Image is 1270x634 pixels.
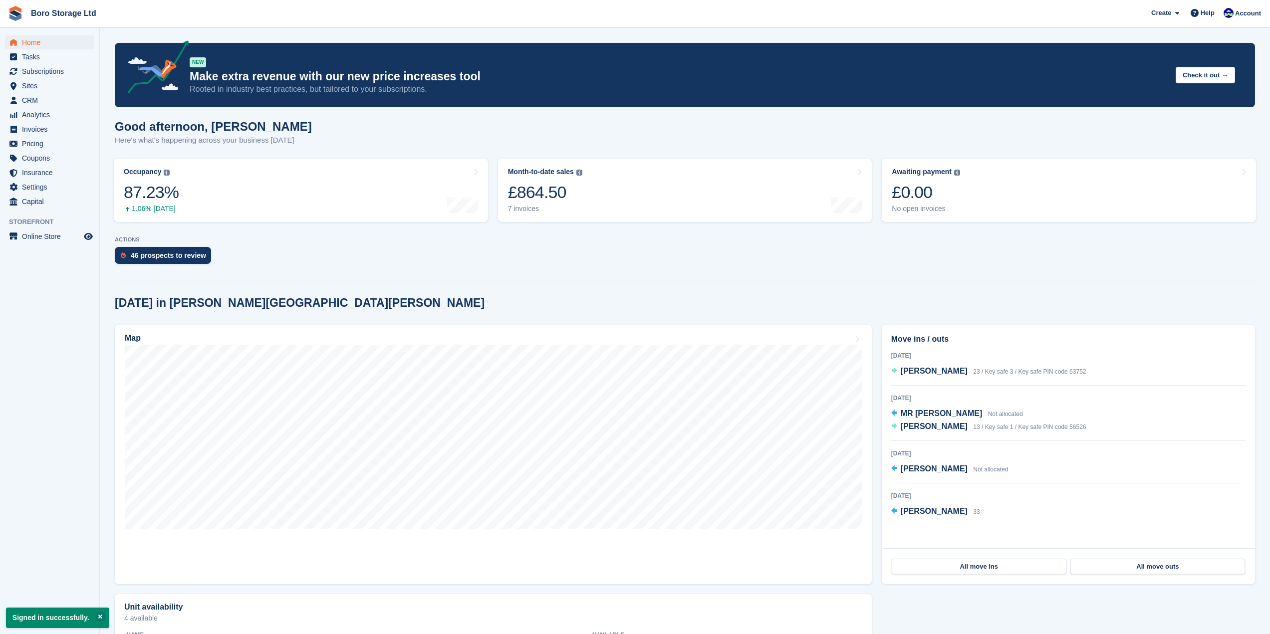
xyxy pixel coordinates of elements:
[115,236,1255,243] p: ACTIONS
[892,205,960,213] div: No open invoices
[22,151,82,165] span: Coupons
[27,5,100,21] a: Boro Storage Ltd
[190,84,1168,95] p: Rooted in industry best practices, but tailored to your subscriptions.
[1201,8,1215,18] span: Help
[5,122,94,136] a: menu
[901,464,968,473] span: [PERSON_NAME]
[1176,67,1235,83] button: Check it out →
[115,325,872,584] a: Map
[22,166,82,180] span: Insurance
[901,367,968,375] span: [PERSON_NAME]
[954,170,960,176] img: icon-info-grey-7440780725fd019a000dd9b08b2336e03edf1995a4989e88bcd33f0948082b44.svg
[892,182,960,203] div: £0.00
[901,507,968,515] span: [PERSON_NAME]
[892,168,952,176] div: Awaiting payment
[131,251,206,259] div: 46 prospects to review
[5,229,94,243] a: menu
[891,505,980,518] a: [PERSON_NAME] 33
[190,69,1168,84] p: Make extra revenue with our new price increases tool
[5,108,94,122] a: menu
[121,252,126,258] img: prospect-51fa495bee0391a8d652442698ab0144808aea92771e9ea1ae160a38d050c398.svg
[82,230,94,242] a: Preview store
[115,296,485,310] h2: [DATE] in [PERSON_NAME][GEOGRAPHIC_DATA][PERSON_NAME]
[988,411,1023,418] span: Not allocated
[124,615,862,622] p: 4 available
[115,120,312,133] h1: Good afternoon, [PERSON_NAME]
[22,35,82,49] span: Home
[22,50,82,64] span: Tasks
[22,137,82,151] span: Pricing
[164,170,170,176] img: icon-info-grey-7440780725fd019a000dd9b08b2336e03edf1995a4989e88bcd33f0948082b44.svg
[973,466,1008,473] span: Not allocated
[22,64,82,78] span: Subscriptions
[891,463,1009,476] a: [PERSON_NAME] Not allocated
[115,135,312,146] p: Here's what's happening across your business [DATE]
[576,170,582,176] img: icon-info-grey-7440780725fd019a000dd9b08b2336e03edf1995a4989e88bcd33f0948082b44.svg
[114,159,488,222] a: Occupancy 87.23% 1.06% [DATE]
[1235,8,1261,18] span: Account
[508,205,582,213] div: 7 invoices
[973,508,980,515] span: 33
[119,40,189,97] img: price-adjustments-announcement-icon-8257ccfd72463d97f412b2fc003d46551f7dbcb40ab6d574587a9cd5c0d94...
[891,421,1086,433] a: [PERSON_NAME] 13 / Key safe 1 / Key safe PIN code 56526
[901,409,983,418] span: MR [PERSON_NAME]
[891,351,1246,360] div: [DATE]
[22,180,82,194] span: Settings
[891,449,1246,458] div: [DATE]
[5,64,94,78] a: menu
[5,50,94,64] a: menu
[891,491,1246,500] div: [DATE]
[115,247,216,269] a: 46 prospects to review
[901,422,968,430] span: [PERSON_NAME]
[5,166,94,180] a: menu
[22,79,82,93] span: Sites
[5,79,94,93] a: menu
[508,182,582,203] div: £864.50
[498,159,872,222] a: Month-to-date sales £864.50 7 invoices
[22,93,82,107] span: CRM
[8,6,23,21] img: stora-icon-8386f47178a22dfd0bd8f6a31ec36ba5ce8667c1dd55bd0f319d3a0aa187defe.svg
[22,195,82,209] span: Capital
[891,394,1246,403] div: [DATE]
[973,368,1086,375] span: 23 / Key safe 3 / Key safe PIN code 63752
[508,168,574,176] div: Month-to-date sales
[892,559,1066,575] a: All move ins
[891,365,1086,378] a: [PERSON_NAME] 23 / Key safe 3 / Key safe PIN code 63752
[124,205,179,213] div: 1.06% [DATE]
[1151,8,1171,18] span: Create
[190,57,206,67] div: NEW
[125,334,141,343] h2: Map
[5,180,94,194] a: menu
[891,408,1023,421] a: MR [PERSON_NAME] Not allocated
[124,182,179,203] div: 87.23%
[1070,559,1245,575] a: All move outs
[124,603,183,612] h2: Unit availability
[1224,8,1234,18] img: Tobie Hillier
[22,229,82,243] span: Online Store
[882,159,1256,222] a: Awaiting payment £0.00 No open invoices
[9,217,99,227] span: Storefront
[124,168,161,176] div: Occupancy
[5,195,94,209] a: menu
[5,35,94,49] a: menu
[22,108,82,122] span: Analytics
[22,122,82,136] span: Invoices
[973,423,1086,430] span: 13 / Key safe 1 / Key safe PIN code 56526
[5,93,94,107] a: menu
[891,333,1246,345] h2: Move ins / outs
[5,151,94,165] a: menu
[6,608,109,628] p: Signed in successfully.
[5,137,94,151] a: menu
